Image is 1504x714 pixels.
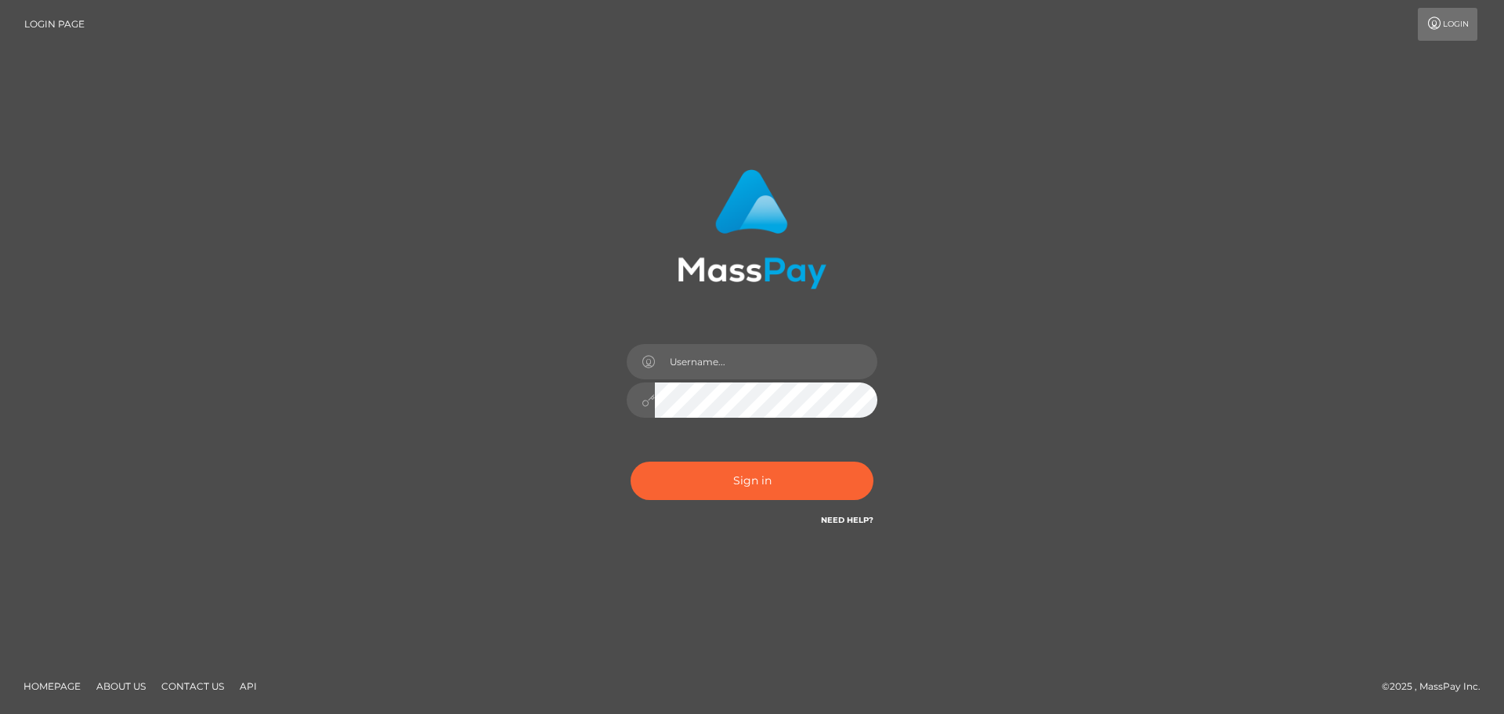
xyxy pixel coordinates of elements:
a: Login Page [24,8,85,41]
a: About Us [90,674,152,698]
a: Homepage [17,674,87,698]
a: Contact Us [155,674,230,698]
div: © 2025 , MassPay Inc. [1382,678,1492,695]
img: MassPay Login [678,169,826,289]
button: Sign in [631,462,873,500]
a: API [233,674,263,698]
a: Need Help? [821,515,873,525]
a: Login [1418,8,1477,41]
input: Username... [655,344,877,379]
